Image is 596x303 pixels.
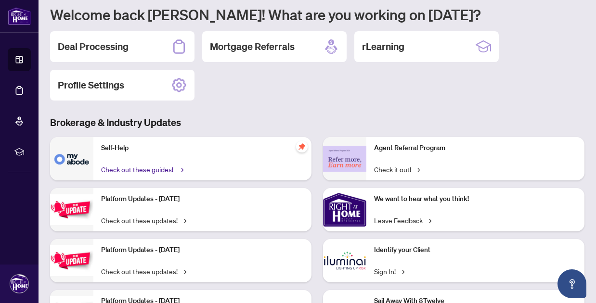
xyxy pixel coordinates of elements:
[10,275,28,293] img: Profile Icon
[210,40,295,53] h2: Mortgage Referrals
[374,215,431,226] a: Leave Feedback→
[557,269,586,298] button: Open asap
[101,164,182,175] a: Check out these guides!→
[323,239,366,282] img: Identify your Client
[323,188,366,231] img: We want to hear what you think!
[101,194,304,204] p: Platform Updates - [DATE]
[101,266,186,277] a: Check out these updates!→
[400,266,404,277] span: →
[50,137,93,180] img: Self-Help
[50,5,584,24] h1: Welcome back [PERSON_NAME]! What are you working on [DATE]?
[58,78,124,92] h2: Profile Settings
[374,194,577,204] p: We want to hear what you think!
[323,146,366,172] img: Agent Referral Program
[427,215,431,226] span: →
[415,164,420,175] span: →
[179,164,183,175] span: →
[50,194,93,225] img: Platform Updates - July 21, 2025
[50,245,93,276] img: Platform Updates - July 8, 2025
[101,245,304,255] p: Platform Updates - [DATE]
[374,266,404,277] a: Sign In!→
[374,164,420,175] a: Check it out!→
[101,215,186,226] a: Check out these updates!→
[101,143,304,153] p: Self-Help
[374,143,577,153] p: Agent Referral Program
[58,40,129,53] h2: Deal Processing
[181,215,186,226] span: →
[8,7,31,25] img: logo
[362,40,404,53] h2: rLearning
[181,266,186,277] span: →
[374,245,577,255] p: Identify your Client
[50,116,584,129] h3: Brokerage & Industry Updates
[296,141,308,152] span: pushpin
